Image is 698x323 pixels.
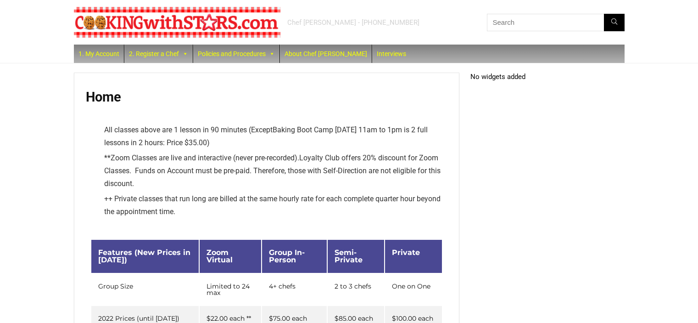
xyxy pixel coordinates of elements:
div: $75.00 each [269,315,320,322]
span: Zoom Virtual [207,248,233,264]
div: 2 to 3 chefs [335,283,377,289]
a: 2. Register a Chef [124,45,193,63]
a: Interviews [372,45,411,63]
div: $100.00 each [392,315,435,322]
div: 4+ chefs [269,283,320,289]
div: 2022 Prices (until [DATE]) [98,315,192,322]
div: One on One [392,283,435,289]
p: No widgets added [470,73,625,81]
div: Chef [PERSON_NAME] - [PHONE_NUMBER] [287,18,419,27]
span: Group In-Person [269,248,305,264]
div: Limited to 24 max [207,283,254,296]
a: About Chef [PERSON_NAME] [280,45,372,63]
div: $85.00 each [335,315,377,322]
div: $22.00 each ** [207,315,254,322]
span: Semi-Private [335,248,363,264]
span: Zoom Classes are live and interactive (never pre-recorded). [111,153,299,162]
h1: Home [86,89,447,105]
span: Features (New Prices in [DATE]) [98,248,190,264]
div: Group Size [98,283,192,289]
li: ++ Private classes that run long are billed at the same hourly rate for each complete quarter hou... [104,193,443,218]
li: ** Loyalty Club offers 20% discount for Zoom Classes. Funds on Account must be pre-paid. Therefor... [104,152,443,190]
button: Search [604,14,625,31]
span: Private [392,248,420,257]
a: Policies and Procedures [193,45,279,63]
input: Search [487,14,625,31]
li: All classes above are 1 lesson in 90 minutes (Except [104,124,443,149]
img: Chef Paula's Cooking With Stars [74,7,280,38]
a: 1. My Account [74,45,124,63]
